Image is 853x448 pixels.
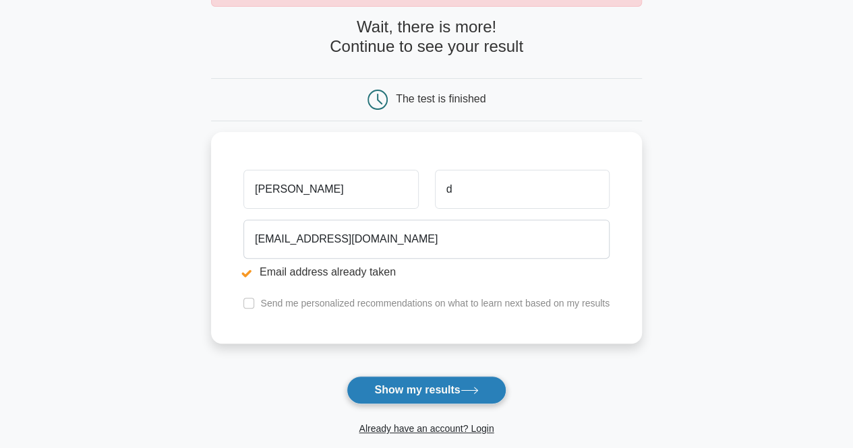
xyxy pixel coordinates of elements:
a: Already have an account? Login [359,423,494,434]
li: Email address already taken [243,264,610,280]
input: Email [243,220,610,259]
input: Last name [435,170,610,209]
button: Show my results [347,376,506,404]
input: First name [243,170,418,209]
h4: Wait, there is more! Continue to see your result [211,18,642,57]
label: Send me personalized recommendations on what to learn next based on my results [260,298,610,309]
div: The test is finished [396,93,486,104]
